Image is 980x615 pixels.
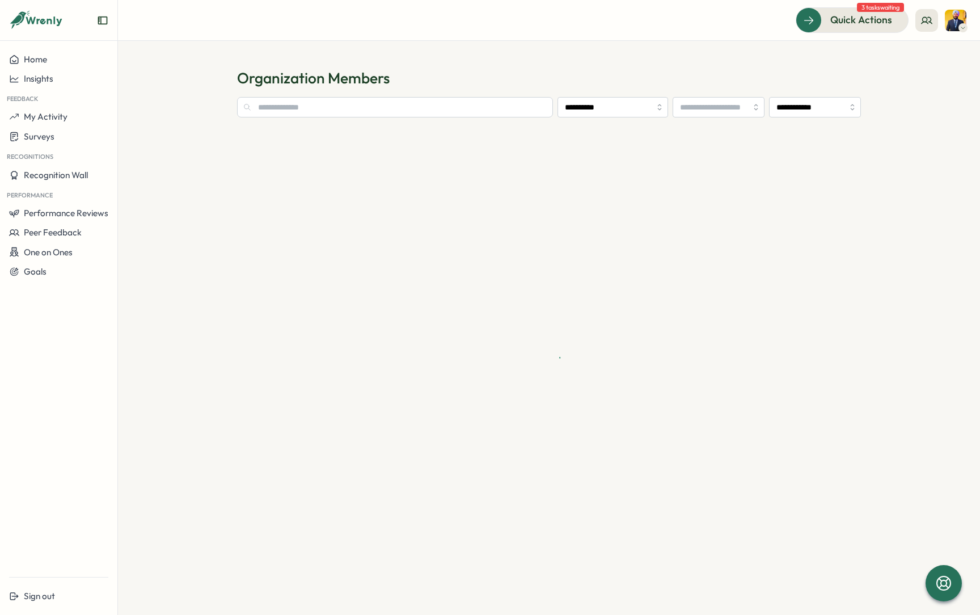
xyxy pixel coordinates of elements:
[830,12,892,27] span: Quick Actions
[945,10,966,31] img: Baldeep Singh Kwatra
[24,266,47,277] span: Goals
[24,247,73,258] span: One on Ones
[857,3,904,12] span: 3 tasks waiting
[24,54,47,65] span: Home
[24,227,82,238] span: Peer Feedback
[24,208,108,218] span: Performance Reviews
[24,111,67,122] span: My Activity
[237,68,861,88] h1: Organization Members
[24,591,55,601] span: Sign out
[24,170,88,180] span: Recognition Wall
[796,7,909,32] button: Quick Actions
[24,73,53,84] span: Insights
[97,15,108,26] button: Expand sidebar
[24,131,54,142] span: Surveys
